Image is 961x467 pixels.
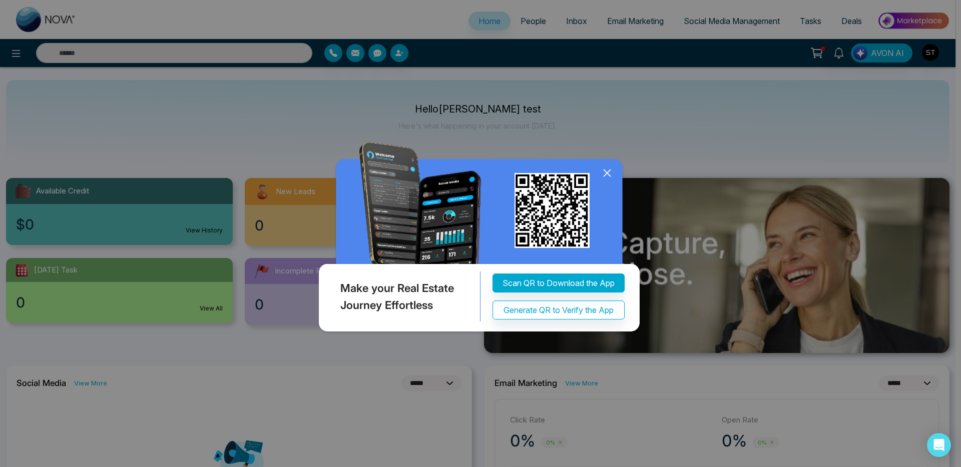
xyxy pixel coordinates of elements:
button: Generate QR to Verify the App [493,301,625,320]
button: Scan QR to Download the App [493,274,625,293]
img: qr_for_download_app.png [515,173,590,248]
img: QRModal [316,142,645,336]
div: Open Intercom Messenger [927,433,951,457]
div: Make your Real Estate Journey Effortless [316,272,480,322]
